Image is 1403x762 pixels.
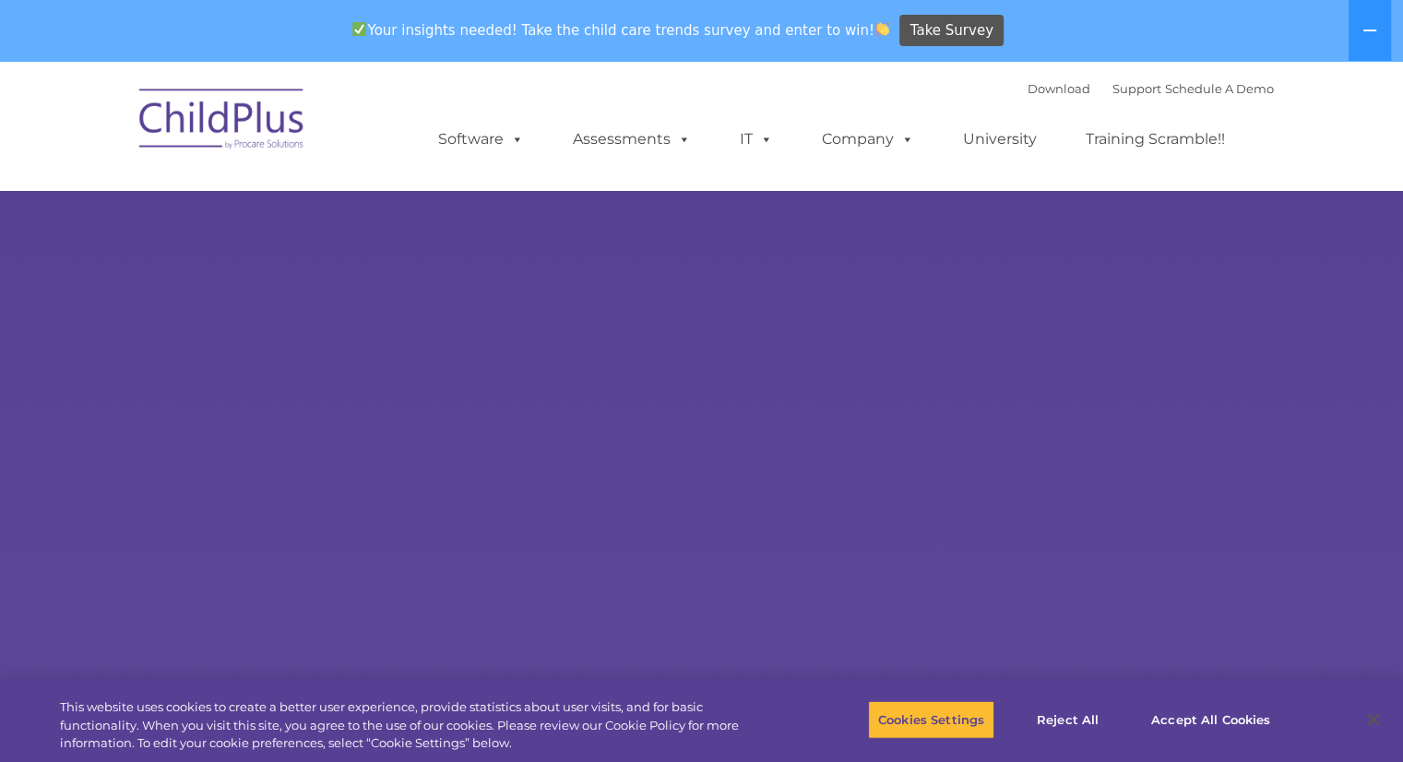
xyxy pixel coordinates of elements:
[1165,81,1274,96] a: Schedule A Demo
[1067,121,1243,158] a: Training Scramble!!
[130,76,315,168] img: ChildPlus by Procare Solutions
[721,121,791,158] a: IT
[420,121,542,158] a: Software
[1112,81,1161,96] a: Support
[1353,699,1394,740] button: Close
[345,12,898,48] span: Your insights needed! Take the child care trends survey and enter to win!
[352,22,366,36] img: ✅
[1010,700,1125,739] button: Reject All
[1028,81,1090,96] a: Download
[910,15,993,47] span: Take Survey
[875,22,889,36] img: 👏
[945,121,1055,158] a: University
[1028,81,1274,96] font: |
[1141,700,1280,739] button: Accept All Cookies
[554,121,709,158] a: Assessments
[803,121,933,158] a: Company
[256,122,313,136] span: Last name
[256,197,335,211] span: Phone number
[60,698,772,753] div: This website uses cookies to create a better user experience, provide statistics about user visit...
[899,15,1004,47] a: Take Survey
[868,700,994,739] button: Cookies Settings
